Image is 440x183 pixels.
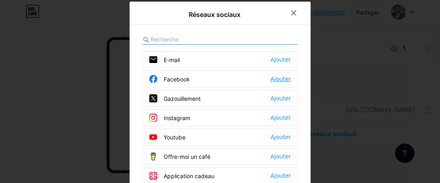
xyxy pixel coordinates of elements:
font: Facebook [164,76,190,83]
font: Ajouter [270,95,291,102]
font: Ajouter [270,76,291,82]
font: Ajouter [270,134,291,140]
font: Offre-moi un café [164,153,210,160]
font: Ajouter [270,173,291,179]
font: Ajouter [270,114,291,121]
font: Instagram [164,114,190,121]
font: Ajouter [270,56,291,63]
font: Youtube [164,134,185,141]
font: Ajouter [270,153,291,160]
font: Réseaux sociaux [189,10,241,19]
font: Gazouillement [164,95,201,102]
font: Application cadeau [164,173,214,179]
input: Recherche [150,35,239,44]
font: E-mail [164,56,180,63]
